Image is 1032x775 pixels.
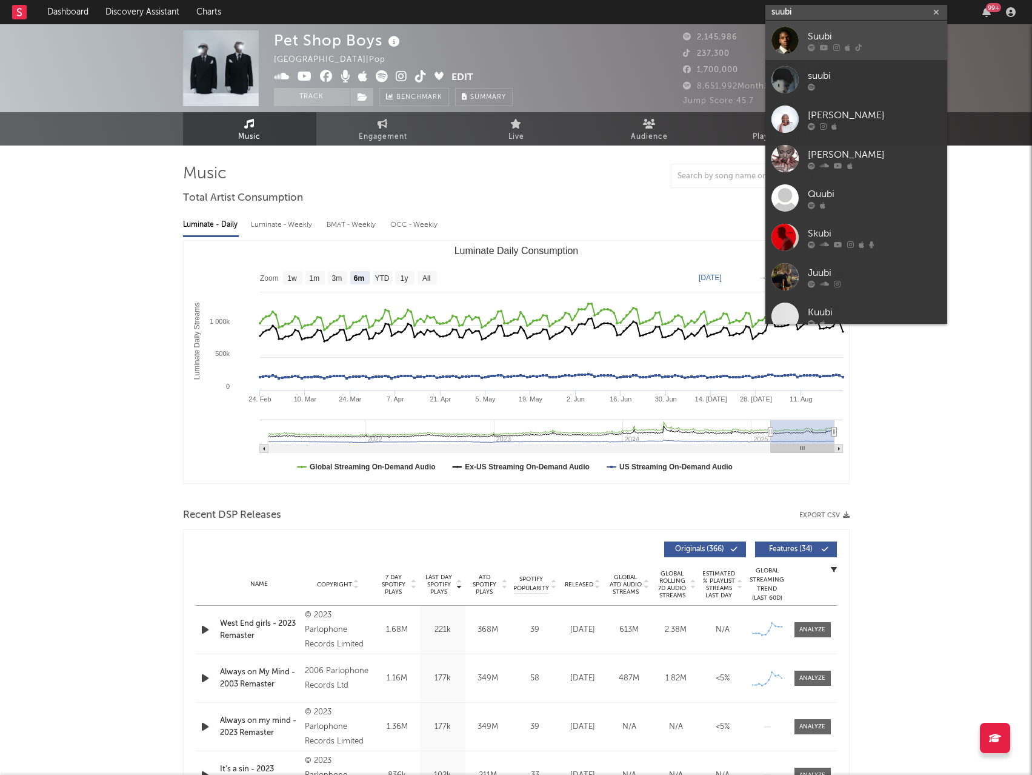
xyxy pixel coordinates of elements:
[396,90,442,105] span: Benchmark
[514,721,556,733] div: 39
[982,7,991,17] button: 99+
[378,624,417,636] div: 1.68M
[238,130,261,144] span: Music
[808,69,941,83] div: suubi
[755,542,837,557] button: Features(34)
[468,574,501,596] span: ATD Spotify Plays
[454,246,578,256] text: Luminate Daily Consumption
[310,463,436,471] text: Global Streaming On-Demand Audio
[808,266,941,280] div: Juubi
[702,624,743,636] div: N/A
[740,395,772,403] text: 28. [DATE]
[386,395,404,403] text: 7. Apr
[610,395,631,403] text: 16. Jun
[274,88,350,106] button: Track
[765,60,947,99] a: suubi
[716,112,850,146] a: Playlists/Charts
[183,112,316,146] a: Music
[799,512,850,519] button: Export CSV
[672,546,728,553] span: Originals ( 366 )
[765,297,947,336] a: Kuubi
[566,395,584,403] text: 2. Jun
[379,88,449,106] a: Benchmark
[220,618,299,642] div: West End girls - 2023 Remaster
[749,566,785,603] div: Global Streaming Trend (Last 60D)
[765,5,947,20] input: Search for artists
[378,721,417,733] div: 1.36M
[468,673,508,685] div: 349M
[339,395,362,403] text: 24. Mar
[565,581,593,588] span: Released
[475,395,496,403] text: 5. May
[215,350,230,357] text: 500k
[514,624,556,636] div: 39
[451,70,473,86] button: Edit
[753,130,813,144] span: Playlists/Charts
[251,215,315,235] div: Luminate - Weekly
[808,187,941,201] div: Quubi
[468,624,508,636] div: 368M
[518,395,542,403] text: 19. May
[619,463,733,471] text: US Streaming On-Demand Audio
[808,305,941,320] div: Kuubi
[765,99,947,139] a: [PERSON_NAME]
[317,581,352,588] span: Copyright
[220,580,299,589] div: Name
[274,30,403,50] div: Pet Shop Boys
[423,574,455,596] span: Last Day Spotify Plays
[183,215,239,235] div: Luminate - Daily
[375,274,389,283] text: YTD
[422,274,430,283] text: All
[609,574,642,596] span: Global ATD Audio Streams
[450,112,583,146] a: Live
[631,130,668,144] span: Audience
[260,274,279,283] text: Zoom
[184,241,849,483] svg: Luminate Daily Consumption
[654,395,676,403] text: 30. Jun
[808,108,941,122] div: [PERSON_NAME]
[562,624,603,636] div: [DATE]
[765,218,947,257] a: Skubi
[183,191,303,206] span: Total Artist Consumption
[609,673,650,685] div: 487M
[220,666,299,690] a: Always on My Mind - 2003 Remaster
[316,112,450,146] a: Engagement
[702,721,743,733] div: <5%
[423,624,462,636] div: 221k
[609,721,650,733] div: N/A
[808,147,941,162] div: [PERSON_NAME]
[225,383,229,390] text: 0
[683,82,811,90] span: 8,651,992 Monthly Listeners
[790,395,812,403] text: 11. Aug
[808,29,941,44] div: Suubi
[765,139,947,178] a: [PERSON_NAME]
[305,664,371,693] div: 2006 Parlophone Records Ltd
[309,274,319,283] text: 1m
[671,172,799,181] input: Search by song name or URL
[683,50,730,58] span: 237,300
[430,395,451,403] text: 21. Apr
[423,673,462,685] div: 177k
[562,721,603,733] div: [DATE]
[209,318,230,325] text: 1 000k
[378,673,417,685] div: 1.16M
[583,112,716,146] a: Audience
[765,257,947,297] a: Juubi
[699,273,722,282] text: [DATE]
[609,624,650,636] div: 613M
[513,575,549,593] span: Spotify Popularity
[353,274,364,283] text: 6m
[305,608,371,652] div: © 2023 Parlophone Records Limited
[656,570,689,599] span: Global Rolling 7D Audio Streams
[759,273,767,282] text: →
[400,274,408,283] text: 1y
[455,88,513,106] button: Summary
[702,570,736,599] span: Estimated % Playlist Streams Last Day
[248,395,271,403] text: 24. Feb
[305,705,371,749] div: © 2023 Parlophone Records Limited
[331,274,342,283] text: 3m
[656,721,696,733] div: N/A
[986,3,1001,12] div: 99 +
[359,130,407,144] span: Engagement
[287,274,297,283] text: 1w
